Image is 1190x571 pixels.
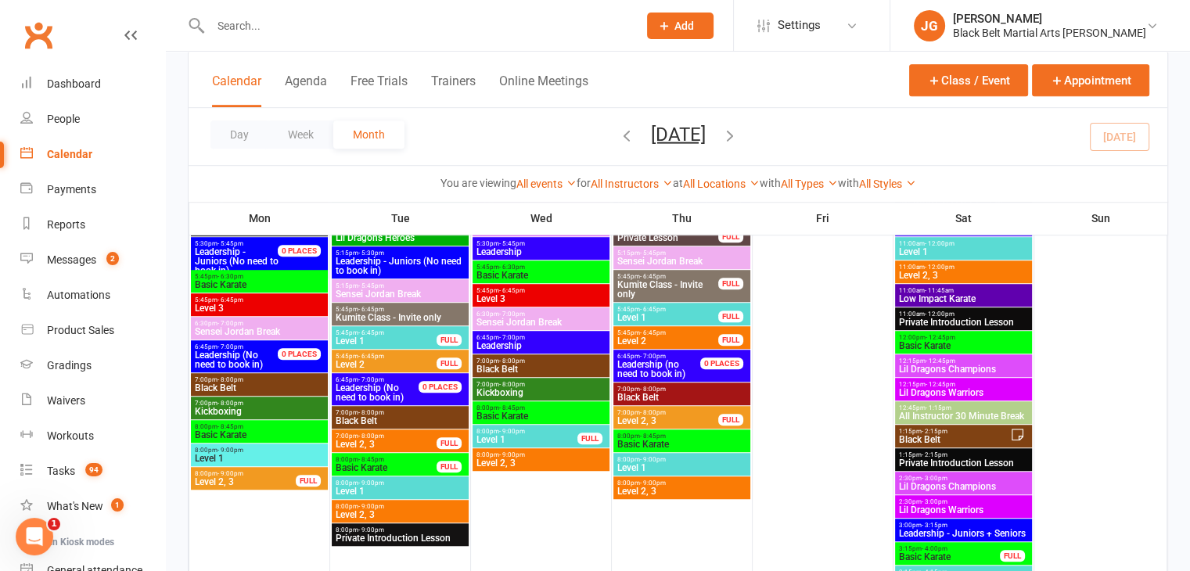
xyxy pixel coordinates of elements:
[358,526,384,533] span: - 9:00pm
[194,303,325,313] span: Level 3
[718,311,743,322] div: FULL
[47,289,110,301] div: Automations
[476,240,606,247] span: 5:30pm
[278,245,321,257] div: 0 PLACES
[898,334,1029,341] span: 12:00pm
[335,409,466,416] span: 7:00pm
[47,500,103,512] div: What's New
[20,383,165,418] a: Waivers
[440,177,516,189] strong: You are viewing
[194,454,325,463] span: Level 1
[335,313,466,322] span: Kumite Class - Invite only
[499,74,588,107] button: Online Meetings
[476,311,606,318] span: 6:30pm
[617,336,719,346] span: Level 2
[778,8,821,43] span: Settings
[617,409,719,416] span: 7:00pm
[499,381,525,388] span: - 8:00pm
[476,294,606,303] span: Level 3
[476,428,578,435] span: 8:00pm
[640,273,666,280] span: - 6:45pm
[47,394,85,407] div: Waivers
[617,359,679,370] span: Leadership (no
[194,447,325,454] span: 8:00pm
[612,202,753,235] th: Thu
[48,518,60,530] span: 1
[718,414,743,426] div: FULL
[499,264,525,271] span: - 6:30pm
[358,479,384,487] span: - 9:00pm
[617,353,719,360] span: 6:45pm
[640,329,666,336] span: - 6:45pm
[499,451,525,458] span: - 9:00pm
[194,280,325,289] span: Basic Karate
[898,404,1029,411] span: 12:45pm
[499,311,525,318] span: - 7:00pm
[189,202,330,235] th: Mon
[898,458,1029,468] span: Private Introduction Lesson
[617,233,719,242] span: Private Lesson
[206,15,627,37] input: Search...
[358,250,384,257] span: - 5:30pm
[700,357,743,369] div: 0 PLACES
[194,477,297,487] span: Level 2, 3
[20,418,165,454] a: Workouts
[617,250,747,257] span: 5:15pm
[898,552,1001,562] span: Basic Karate
[335,306,466,313] span: 5:45pm
[647,13,714,39] button: Add
[673,177,683,189] strong: at
[683,178,760,190] a: All Locations
[617,329,719,336] span: 5:45pm
[437,334,462,346] div: FULL
[925,287,954,294] span: - 11:45am
[617,479,747,487] span: 8:00pm
[476,264,606,271] span: 5:45pm
[640,479,666,487] span: - 9:00pm
[898,271,1029,280] span: Level 2, 3
[898,545,1001,552] span: 3:15pm
[335,463,437,472] span: Basic Karate
[19,16,58,55] a: Clubworx
[218,447,243,454] span: - 9:00pm
[617,360,719,379] span: need to book in)
[898,365,1029,374] span: Lil Dragons Champions
[617,487,747,496] span: Level 2, 3
[268,120,333,149] button: Week
[617,313,719,322] span: Level 1
[20,313,165,348] a: Product Sales
[20,66,165,102] a: Dashboard
[476,247,606,257] span: Leadership
[577,177,591,189] strong: for
[335,353,437,360] span: 5:45pm
[476,381,606,388] span: 7:00pm
[335,233,466,242] span: Lil Dragons Heroes
[898,247,1029,257] span: Level 1
[925,240,955,247] span: - 12:00pm
[218,423,243,430] span: - 8:45pm
[925,311,955,318] span: - 12:00pm
[431,74,476,107] button: Trainers
[194,273,325,280] span: 5:45pm
[194,240,297,247] span: 5:30pm
[898,381,1029,388] span: 12:15pm
[336,382,399,393] span: Leadership (No
[335,440,437,449] span: Level 2, 3
[859,178,916,190] a: All Styles
[476,411,606,421] span: Basic Karate
[476,365,606,374] span: Black Belt
[898,475,1029,482] span: 2:30pm
[476,357,606,365] span: 7:00pm
[358,353,384,360] span: - 6:45pm
[194,400,325,407] span: 7:00pm
[898,341,1029,350] span: Basic Karate
[335,250,466,257] span: 5:15pm
[194,383,325,393] span: Black Belt
[194,430,325,440] span: Basic Karate
[296,475,321,487] div: FULL
[640,456,666,463] span: - 9:00pm
[898,240,1029,247] span: 11:00am
[335,526,466,533] span: 8:00pm
[358,409,384,416] span: - 8:00pm
[437,461,462,472] div: FULL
